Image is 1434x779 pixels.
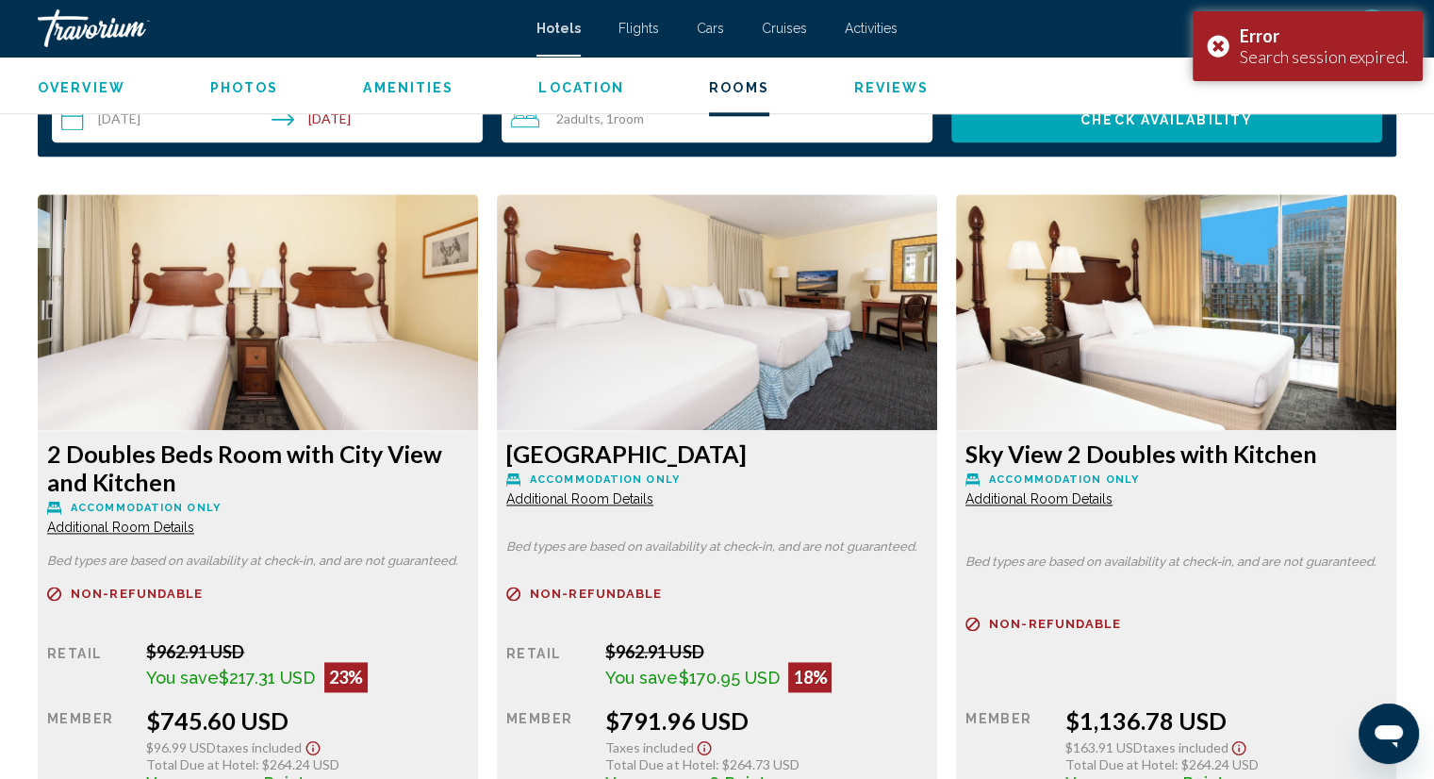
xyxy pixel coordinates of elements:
[965,439,1387,468] h3: Sky View 2 Doubles with Kitchen
[146,756,255,772] span: Total Due at Hotel
[564,110,601,126] span: Adults
[71,588,203,600] span: Non-refundable
[965,555,1387,569] p: Bed types are based on availability at check-in, and are not guaranteed.
[989,618,1121,630] span: Non-refundable
[210,79,279,96] button: Photos
[363,80,453,95] span: Amenities
[52,95,1382,142] div: Search widget
[605,739,693,755] span: Taxes included
[71,502,221,514] span: Accommodation Only
[854,80,930,95] span: Reviews
[845,21,898,36] a: Activities
[989,473,1139,486] span: Accommodation Only
[38,194,478,430] img: efd45d4e-d67b-46e7-9cd5-956a43793c0a.jpeg
[210,80,279,95] span: Photos
[1064,706,1387,735] div: $1,136.78 USD
[614,110,644,126] span: Room
[530,588,662,600] span: Non-refundable
[302,735,324,756] button: Show Taxes and Fees disclaimer
[1142,739,1228,755] span: Taxes included
[1347,8,1396,48] button: User Menu
[709,79,769,96] button: Rooms
[47,520,194,535] span: Additional Room Details
[146,706,469,735] div: $745.60 USD
[506,540,928,554] p: Bed types are based on availability at check-in, and are not guaranteed.
[1240,46,1409,67] div: Search session expired.
[605,756,928,772] div: : $264.73 USD
[956,194,1396,430] img: 994727ee-2f6f-481e-b612-2ca4c78b9851.jpeg
[854,79,930,96] button: Reviews
[693,735,716,756] button: Show Taxes and Fees disclaimer
[605,668,678,688] span: You save
[605,706,928,735] div: $791.96 USD
[556,111,601,126] span: 2
[536,21,581,36] a: Hotels
[47,641,132,692] div: Retail
[363,79,453,96] button: Amenities
[1064,739,1142,755] span: $163.91 USD
[538,80,624,95] span: Location
[678,668,779,688] span: $170.95 USD
[965,491,1113,506] span: Additional Room Details
[762,21,807,36] a: Cruises
[146,756,469,772] div: : $264.24 USD
[530,473,680,486] span: Accommodation Only
[52,95,483,142] button: Check-in date: Oct 14, 2025 Check-out date: Oct 22, 2025
[219,668,315,688] span: $217.31 USD
[1359,704,1419,764] iframe: Button to launch messaging window
[601,111,644,126] span: , 1
[1080,112,1253,127] span: Check Availability
[47,439,469,496] h3: 2 Doubles Beds Room with City View and Kitchen
[697,21,724,36] a: Cars
[146,739,216,755] span: $96.99 USD
[618,21,659,36] a: Flights
[605,756,715,772] span: Total Due at Hotel
[506,641,591,692] div: Retail
[538,79,624,96] button: Location
[502,95,932,142] button: Travelers: 2 adults, 0 children
[497,194,937,430] img: c6454b15-1d80-4003-a20f-c5c5b4f8e47c.jpeg
[38,80,125,95] span: Overview
[605,641,928,662] div: $962.91 USD
[47,555,469,568] p: Bed types are based on availability at check-in, and are not guaranteed.
[216,739,302,755] span: Taxes included
[1064,756,1387,772] div: : $264.24 USD
[709,80,769,95] span: Rooms
[788,662,832,692] div: 18%
[38,79,125,96] button: Overview
[324,662,368,692] div: 23%
[146,668,219,688] span: You save
[1064,756,1174,772] span: Total Due at Hotel
[38,9,518,47] a: Travorium
[1240,25,1409,46] div: Error
[1228,735,1250,756] button: Show Taxes and Fees disclaimer
[506,439,928,468] h3: [GEOGRAPHIC_DATA]
[951,95,1382,142] button: Check Availability
[146,641,469,662] div: $962.91 USD
[506,491,653,506] span: Additional Room Details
